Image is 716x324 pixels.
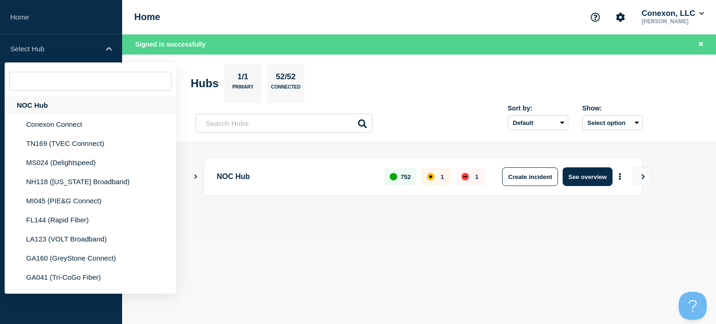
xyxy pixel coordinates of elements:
[614,168,626,186] button: More actions
[508,115,568,130] select: Sort by
[508,104,568,112] div: Sort by:
[611,7,630,27] button: Account settings
[5,229,176,248] li: LA123 (VOLT Broadband)
[272,72,299,84] p: 52/52
[5,115,176,134] li: Conexon Connect
[271,84,300,94] p: Connected
[193,173,198,180] button: Show Connected Hubs
[191,77,219,90] h2: Hubs
[695,39,707,50] button: Close banner
[234,72,252,84] p: 1/1
[5,172,176,191] li: NH118 ([US_STATE] Broadband)
[5,191,176,210] li: MI045 (PIE&G Connect)
[5,210,176,229] li: FL144 (Rapid Fiber)
[5,134,176,153] li: TN169 (TVEC Connnect)
[232,84,254,94] p: Primary
[461,173,469,180] div: down
[441,173,444,180] p: 1
[640,18,706,25] p: [PERSON_NAME]
[390,173,397,180] div: up
[5,268,176,287] li: GA041 (Tri-CoGo Fiber)
[135,41,206,48] span: Signed in successfully
[502,167,558,186] button: Create incident
[582,115,643,130] button: Select option
[563,167,612,186] button: See overview
[679,292,707,320] iframe: Help Scout Beacon - Open
[475,173,478,180] p: 1
[633,167,652,186] button: View
[134,12,160,22] h1: Home
[585,7,605,27] button: Support
[640,9,706,18] button: Conexon, LLC
[582,104,643,112] div: Show:
[5,248,176,268] li: GA160 (GreyStone Connect)
[5,153,176,172] li: MS024 (Delightspeed)
[217,167,374,186] p: NOC Hub
[401,173,411,180] p: 752
[5,96,176,115] div: NOC Hub
[10,45,100,53] p: Select Hub
[427,173,434,180] div: affected
[195,114,372,133] input: Search Hubs
[5,287,176,306] li: AR141 (Fuse Rural Connect)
